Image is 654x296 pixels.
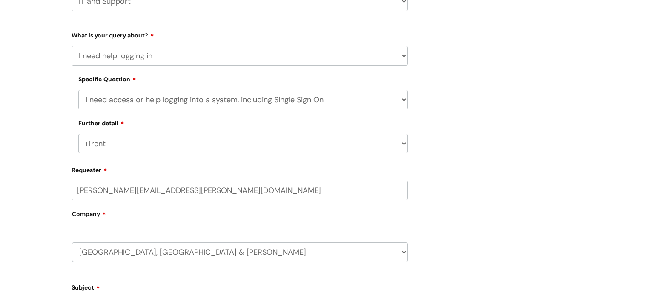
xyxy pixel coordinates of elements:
[78,75,136,83] label: Specific Question
[72,181,408,200] input: Email
[72,29,408,39] label: What is your query about?
[72,281,408,291] label: Subject
[72,207,408,227] label: Company
[72,164,408,174] label: Requester
[78,118,124,127] label: Further detail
